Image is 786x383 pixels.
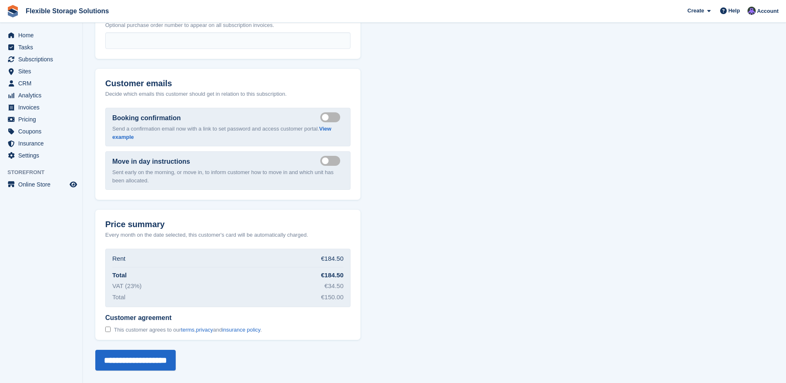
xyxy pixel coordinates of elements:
[105,79,351,88] h2: Customer emails
[112,125,343,141] p: Send a confirmation email now with a link to set password and access customer portal.
[114,327,262,333] span: This customer agrees to our , and .
[321,271,343,280] div: €184.50
[105,231,308,239] p: Every month on the date selected, this customer's card will be automatically charged.
[105,314,262,322] span: Customer agreement
[112,293,126,302] div: Total
[4,65,78,77] a: menu
[324,281,343,291] div: €34.50
[7,5,19,17] img: stora-icon-8386f47178a22dfd0bd8f6a31ec36ba5ce8667c1dd55bd0f319d3a0aa187defe.svg
[18,179,68,190] span: Online Store
[181,327,195,333] a: terms
[222,327,260,333] a: insurance policy
[105,21,351,29] p: Optional purchase order number to appear on all subscription invoices.
[4,150,78,161] a: menu
[7,168,82,177] span: Storefront
[4,126,78,137] a: menu
[320,116,343,118] label: Send booking confirmation email
[112,281,142,291] div: VAT (23%)
[4,114,78,125] a: menu
[112,254,126,264] div: Rent
[18,138,68,149] span: Insurance
[18,65,68,77] span: Sites
[4,138,78,149] a: menu
[68,179,78,189] a: Preview store
[4,179,78,190] a: menu
[112,126,331,140] a: View example
[4,78,78,89] a: menu
[105,327,111,332] input: Customer agreement This customer agrees to ourterms,privacyandinsurance policy.
[321,293,343,302] div: €150.00
[4,102,78,113] a: menu
[196,327,213,333] a: privacy
[18,150,68,161] span: Settings
[320,160,343,161] label: Send move in day email
[18,53,68,65] span: Subscriptions
[4,41,78,53] a: menu
[18,114,68,125] span: Pricing
[105,220,351,229] h2: Price summary
[112,113,181,123] label: Booking confirmation
[105,90,351,98] p: Decide which emails this customer should get in relation to this subscription.
[4,90,78,101] a: menu
[18,90,68,101] span: Analytics
[757,7,779,15] span: Account
[18,78,68,89] span: CRM
[18,41,68,53] span: Tasks
[22,4,112,18] a: Flexible Storage Solutions
[112,271,127,280] div: Total
[321,254,343,264] div: €184.50
[112,157,190,167] label: Move in day instructions
[18,102,68,113] span: Invoices
[18,29,68,41] span: Home
[687,7,704,15] span: Create
[4,29,78,41] a: menu
[18,126,68,137] span: Coupons
[728,7,740,15] span: Help
[112,168,343,184] p: Sent early on the morning, or move in, to inform customer how to move in and which unit has been ...
[4,53,78,65] a: menu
